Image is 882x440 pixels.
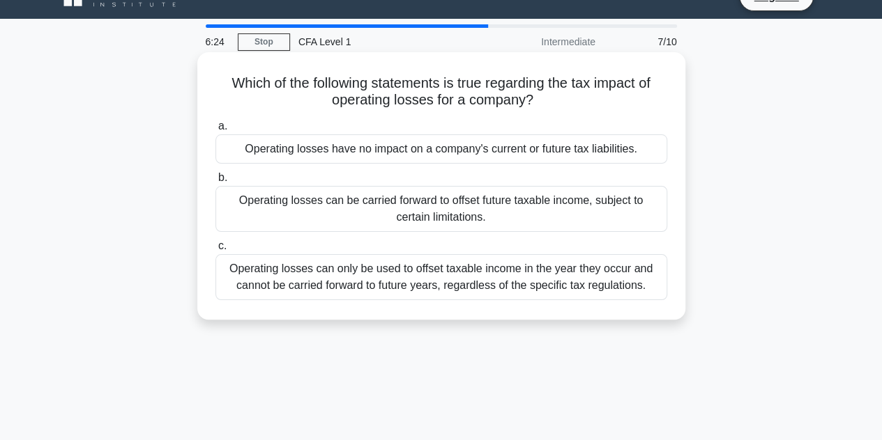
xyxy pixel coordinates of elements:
[482,28,604,56] div: Intermediate
[215,134,667,164] div: Operating losses have no impact on a company's current or future tax liabilities.
[197,28,238,56] div: 6:24
[290,28,482,56] div: CFA Level 1
[215,186,667,232] div: Operating losses can be carried forward to offset future taxable income, subject to certain limit...
[218,239,227,251] span: c.
[218,120,227,132] span: a.
[218,171,227,183] span: b.
[238,33,290,51] a: Stop
[215,254,667,300] div: Operating losses can only be used to offset taxable income in the year they occur and cannot be c...
[214,74,669,109] h5: Which of the following statements is true regarding the tax impact of operating losses for a comp...
[604,28,685,56] div: 7/10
